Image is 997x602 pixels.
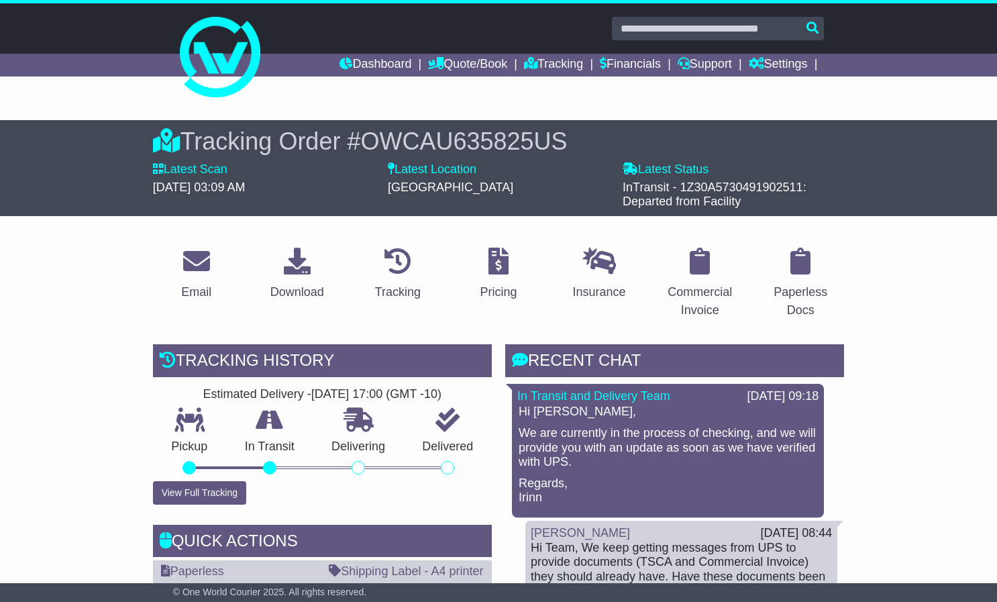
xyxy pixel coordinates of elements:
[471,243,525,306] a: Pricing
[329,564,483,578] a: Shipping Label - A4 printer
[761,526,833,541] div: [DATE] 08:44
[313,440,403,454] p: Delivering
[153,481,246,505] button: View Full Tracking
[375,283,421,301] div: Tracking
[747,389,819,404] div: [DATE] 09:18
[173,587,367,597] span: © One World Courier 2025. All rights reserved.
[366,243,429,306] a: Tracking
[600,54,661,77] a: Financials
[519,405,817,419] p: Hi [PERSON_NAME],
[339,54,411,77] a: Dashboard
[172,243,220,306] a: Email
[226,440,313,454] p: In Transit
[153,162,227,177] label: Latest Scan
[388,162,476,177] label: Latest Location
[181,283,211,301] div: Email
[656,243,743,324] a: Commercial Invoice
[766,283,835,319] div: Paperless Docs
[153,440,226,454] p: Pickup
[270,283,324,301] div: Download
[749,54,808,77] a: Settings
[480,283,517,301] div: Pricing
[311,387,441,402] div: [DATE] 17:00 (GMT -10)
[524,54,583,77] a: Tracking
[153,387,492,402] div: Estimated Delivery -
[388,181,513,194] span: [GEOGRAPHIC_DATA]
[262,243,333,306] a: Download
[153,525,492,561] div: Quick Actions
[623,162,709,177] label: Latest Status
[678,54,732,77] a: Support
[665,283,735,319] div: Commercial Invoice
[428,54,507,77] a: Quote/Book
[153,344,492,381] div: Tracking history
[564,243,635,306] a: Insurance
[573,283,626,301] div: Insurance
[757,243,844,324] a: Paperless Docs
[531,541,832,599] div: Hi Team, We keep getting messages from UPS to provide documents (TSCA and Commercial Invoice) the...
[161,564,224,578] a: Paperless
[519,476,817,505] p: Regards, Irinn
[360,128,567,155] span: OWCAU635825US
[519,426,817,470] p: We are currently in the process of checking, and we will provide you with an update as soon as we...
[531,526,630,540] a: [PERSON_NAME]
[153,181,246,194] span: [DATE] 03:09 AM
[505,344,844,381] div: RECENT CHAT
[153,127,845,156] div: Tracking Order #
[623,181,806,209] span: InTransit - 1Z30A5730491902511: Departed from Facility
[517,389,670,403] a: In Transit and Delivery Team
[404,440,492,454] p: Delivered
